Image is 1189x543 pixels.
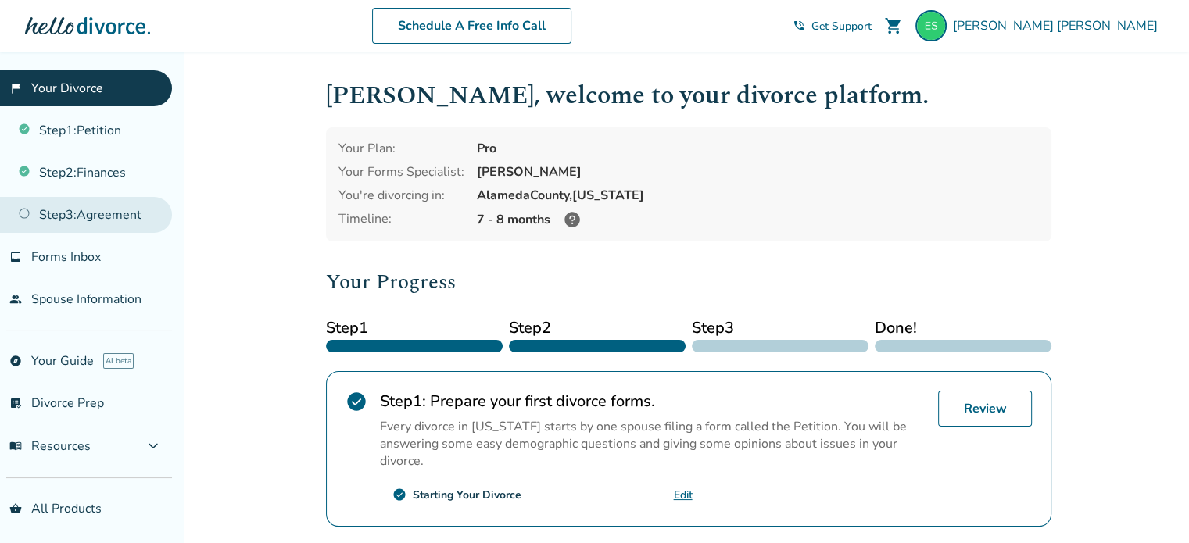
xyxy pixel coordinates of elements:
span: Step 3 [692,316,868,340]
span: expand_more [144,437,163,455]
span: Done! [875,316,1051,340]
div: [PERSON_NAME] [477,163,1039,180]
div: 7 - 8 months [477,210,1039,229]
span: Step 2 [509,316,686,340]
p: Every divorce in [US_STATE] starts by one spouse filing a form called the Petition. You will be a... [380,418,926,470]
h2: Your Progress [326,266,1051,298]
a: phone_in_talkGet Support [793,19,872,34]
span: phone_in_talk [793,20,805,32]
span: Step 1 [326,316,503,340]
span: Get Support [811,19,872,34]
h2: Prepare your first divorce forms. [380,391,926,412]
div: Pro [477,140,1039,157]
span: [PERSON_NAME] [PERSON_NAME] [953,17,1164,34]
div: Your Forms Specialist: [338,163,464,180]
div: Timeline: [338,210,464,229]
span: flag_2 [9,82,22,95]
span: explore [9,355,22,367]
span: shopping_cart [884,16,903,35]
span: check_circle [346,391,367,413]
a: Schedule A Free Info Call [372,8,571,44]
div: Alameda County, [US_STATE] [477,187,1039,204]
div: Your Plan: [338,140,464,157]
div: Starting Your Divorce [413,488,521,502]
span: people [9,293,22,305]
span: inbox [9,251,22,263]
span: Forms Inbox [31,248,101,266]
strong: Step 1 : [380,391,426,412]
a: Review [938,391,1032,427]
span: list_alt_check [9,397,22,409]
img: ericseverson2@gmail.com [915,10,947,41]
span: AI beta [103,353,134,369]
h1: [PERSON_NAME] , welcome to your divorce platform. [326,77,1051,115]
div: You're divorcing in: [338,187,464,204]
a: Edit [674,488,693,502]
span: menu_book [9,440,22,452]
iframe: Chat Widget [1111,468,1189,543]
span: Resources [9,438,91,455]
span: check_circle [392,488,406,502]
span: shopping_basket [9,502,22,515]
